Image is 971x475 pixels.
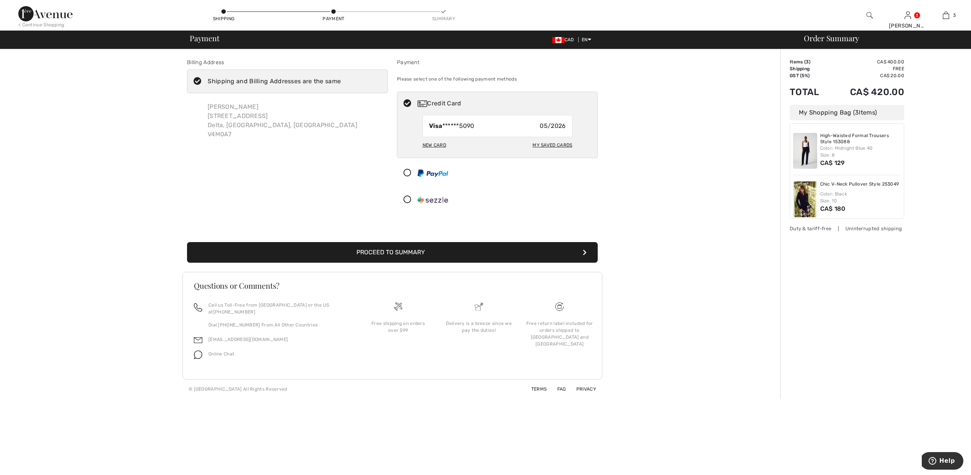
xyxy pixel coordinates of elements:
span: 3 [806,59,809,65]
img: email [194,336,202,344]
img: My Info [905,11,911,20]
div: Shipping [212,15,235,22]
a: [PHONE_NUMBER] [213,309,255,315]
td: Shipping [790,65,830,72]
a: Privacy [567,386,596,392]
a: Terms [522,386,547,392]
img: chat [194,351,202,359]
td: Items ( ) [790,58,830,65]
img: 1ère Avenue [18,6,73,21]
a: High-Waisted Formal Trousers Style 153088 [820,133,901,145]
div: Please select one of the following payment methods [397,69,598,89]
span: Payment [190,34,219,42]
div: Payment [397,58,598,66]
div: Summary [432,15,455,22]
img: High-Waisted Formal Trousers Style 153088 [793,133,817,169]
iframe: Opens a widget where you can find more information [922,452,963,471]
h3: Questions or Comments? [194,282,591,289]
span: Online Chat [208,351,234,357]
div: New Card [423,139,446,152]
strong: Visa [429,122,442,129]
div: [PERSON_NAME] [STREET_ADDRESS] Delta, [GEOGRAPHIC_DATA], [GEOGRAPHIC_DATA] V4M0A7 [202,96,363,145]
div: My Saved Cards [532,139,572,152]
a: [EMAIL_ADDRESS][DOMAIN_NAME] [208,337,288,342]
a: Chic V-Neck Pullover Style 253049 [820,181,899,187]
img: Free shipping on orders over $99 [555,302,564,311]
td: GST (5%) [790,72,830,79]
div: Payment [322,15,345,22]
div: Color: Midnight Blue 40 Size: 8 [820,145,901,158]
div: Free return label included for orders shipped to [GEOGRAPHIC_DATA] and [GEOGRAPHIC_DATA] [525,320,594,347]
span: CA$ 129 [820,159,845,166]
img: call [194,303,202,312]
div: © [GEOGRAPHIC_DATA] All Rights Reserved [189,386,287,393]
div: Credit Card [418,99,592,108]
a: FAQ [548,386,566,392]
td: CA$ 20.00 [830,72,904,79]
img: PayPal [418,170,448,177]
div: Color: Black Size: 10 [820,191,901,204]
p: Call us Toll-Free from [GEOGRAPHIC_DATA] or the US at [208,302,348,315]
span: EN [582,37,591,42]
img: Canadian Dollar [552,37,565,43]
p: Dial [PHONE_NUMBER] From All Other Countries [208,322,348,328]
div: Delivery is a breeze since we pay the duties! [445,320,513,334]
img: search the website [866,11,873,20]
td: CA$ 420.00 [830,79,904,105]
img: Delivery is a breeze since we pay the duties! [475,302,483,311]
button: Proceed to Summary [187,242,598,263]
a: 3 [927,11,965,20]
img: Free shipping on orders over $99 [394,302,402,311]
div: Order Summary [795,34,966,42]
td: Free [830,65,904,72]
div: Duty & tariff-free | Uninterrupted shipping [790,225,904,232]
div: [PERSON_NAME] [889,22,926,30]
div: Billing Address [187,58,388,66]
img: Chic V-Neck Pullover Style 253049 [793,181,817,217]
td: Total [790,79,830,105]
img: Sezzle [418,196,448,204]
img: My Bag [943,11,949,20]
td: CA$ 400.00 [830,58,904,65]
span: 3 [953,12,956,19]
span: 3 [855,109,859,116]
a: Sign In [905,11,911,19]
div: Free shipping on orders over $99 [364,320,432,334]
span: CAD [552,37,577,42]
span: CA$ 180 [820,205,846,212]
div: < Continue Shopping [18,21,65,28]
div: My Shopping Bag ( Items) [790,105,904,120]
span: 05/2026 [540,121,566,131]
img: Credit Card [418,100,427,107]
div: Shipping and Billing Addresses are the same [208,77,341,86]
